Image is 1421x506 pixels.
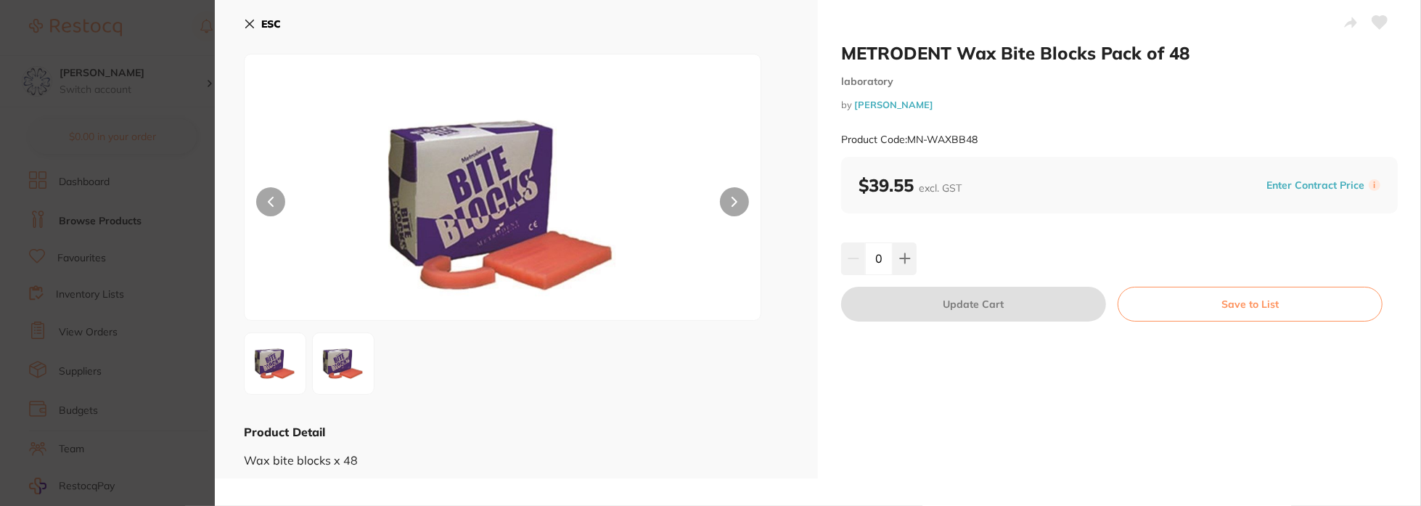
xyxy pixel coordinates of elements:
[841,134,978,146] small: Product Code: MN-WAXBB48
[1369,179,1380,191] label: i
[348,91,658,320] img: NDguanBn
[859,174,962,196] b: $39.55
[1262,179,1369,192] button: Enter Contract Price
[261,17,281,30] b: ESC
[841,42,1398,64] h2: METRODENT Wax Bite Blocks Pack of 48
[1118,287,1383,322] button: Save to List
[919,181,962,195] span: excl. GST
[244,12,281,36] button: ESC
[854,99,933,110] a: [PERSON_NAME]
[841,99,1398,110] small: by
[244,440,789,467] div: Wax bite blocks x 48
[841,287,1106,322] button: Update Cart
[249,338,301,390] img: NDguanBn
[841,76,1398,88] small: laboratory
[244,425,325,439] b: Product Detail
[317,338,369,390] img: NDhfMi5qcGc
